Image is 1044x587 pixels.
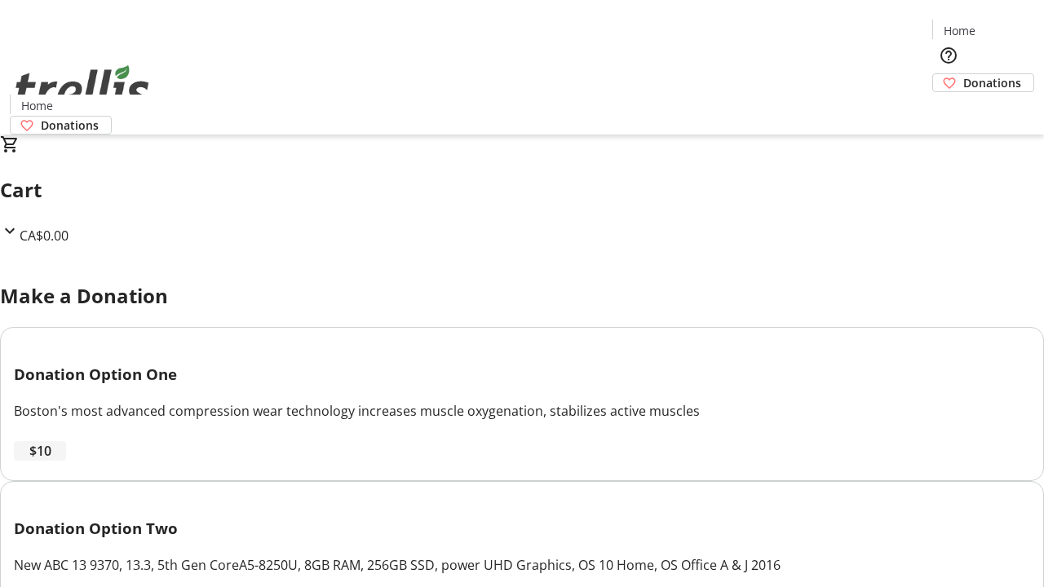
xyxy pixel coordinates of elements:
h3: Donation Option Two [14,517,1030,540]
button: Help [932,39,965,72]
a: Donations [10,116,112,135]
img: Orient E2E Organization RXeVok4OQN's Logo [10,47,155,129]
a: Home [11,97,63,114]
span: Home [21,97,53,114]
span: Donations [963,74,1021,91]
a: Donations [932,73,1034,92]
div: New ABC 13 9370, 13.3, 5th Gen CoreA5-8250U, 8GB RAM, 256GB SSD, power UHD Graphics, OS 10 Home, ... [14,555,1030,575]
div: Boston's most advanced compression wear technology increases muscle oxygenation, stabilizes activ... [14,401,1030,421]
span: Donations [41,117,99,134]
span: CA$0.00 [20,227,69,245]
h3: Donation Option One [14,363,1030,386]
span: Home [944,22,975,39]
button: $10 [14,441,66,461]
button: Cart [932,92,965,125]
a: Home [933,22,985,39]
span: $10 [29,441,51,461]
